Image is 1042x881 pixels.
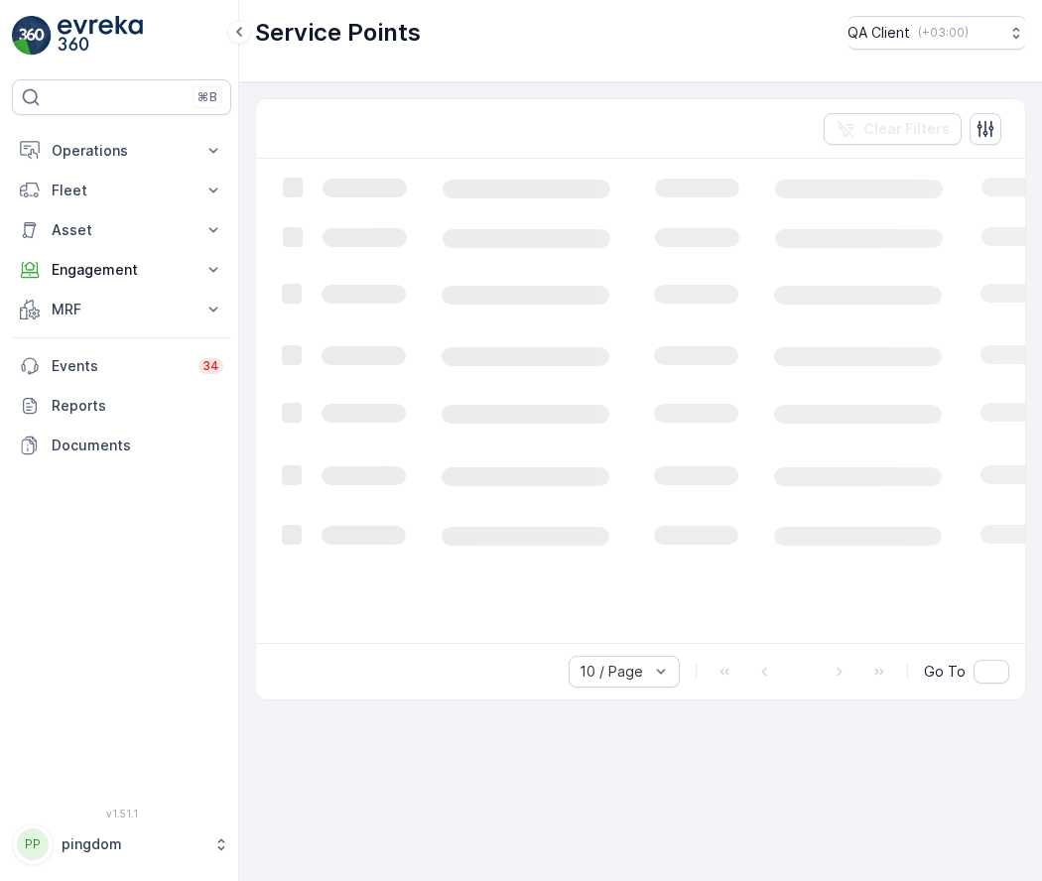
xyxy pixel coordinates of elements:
a: Reports [12,386,231,426]
div: PP [17,828,49,860]
p: 34 [202,358,219,374]
p: ⌘B [197,89,217,105]
button: PPpingdom [12,823,231,865]
button: MRF [12,290,231,329]
p: Reports [52,396,223,416]
p: Documents [52,436,223,455]
p: QA Client [847,23,910,43]
p: Clear Filters [863,119,950,139]
p: Engagement [52,260,192,280]
span: Go To [924,662,966,682]
button: Asset [12,210,231,250]
p: MRF [52,300,192,319]
p: Fleet [52,181,192,200]
img: logo [12,16,52,56]
p: Events [52,356,187,376]
button: Engagement [12,250,231,290]
a: Events34 [12,346,231,386]
p: Asset [52,220,192,240]
button: QA Client(+03:00) [847,16,1026,50]
p: Operations [52,141,192,161]
button: Fleet [12,171,231,210]
p: ( +03:00 ) [918,25,969,41]
a: Documents [12,426,231,465]
p: pingdom [62,834,203,854]
button: Operations [12,131,231,171]
p: Service Points [255,17,421,49]
span: v 1.51.1 [12,808,231,819]
button: Clear Filters [824,113,962,145]
img: logo_light-DOdMpM7g.png [58,16,143,56]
